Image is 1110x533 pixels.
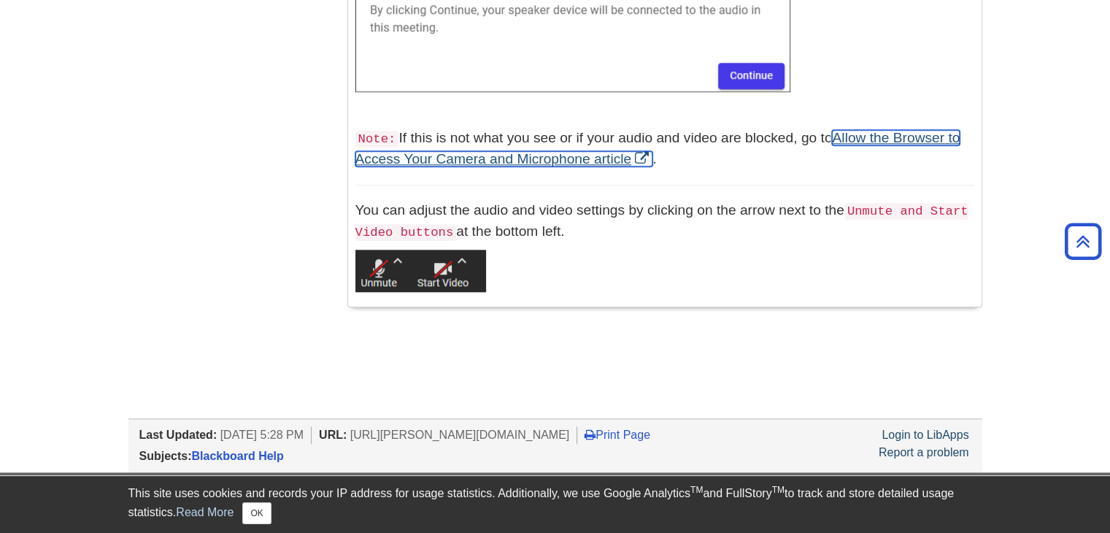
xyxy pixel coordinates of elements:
sup: TM [690,485,703,495]
a: Report a problem [879,446,969,459]
span: [URL][PERSON_NAME][DOMAIN_NAME] [350,429,570,441]
span: URL: [319,429,347,441]
a: Read More [176,506,234,518]
sup: TM [772,485,785,495]
a: Login to LibApps [882,429,968,441]
span: Subjects: [139,450,192,462]
a: Link opens in new window [355,130,960,166]
a: Back to Top [1060,231,1106,251]
p: You can adjust the audio and video settings by clicking on the arrow next to the at the bottom left. [355,200,974,242]
a: Blackboard Help [192,450,284,462]
code: Note: [355,131,399,147]
span: [DATE] 5:28 PM [220,429,304,441]
span: Last Updated: [139,429,217,441]
img: audio and video buttons [355,250,486,292]
code: Unmute and Start Video buttons [355,203,968,241]
a: Print Page [585,429,650,441]
i: Print Page [585,429,596,440]
button: Close [242,502,271,524]
p: If this is not what you see or if your audio and video are blocked, go to . [355,128,974,170]
div: This site uses cookies and records your IP address for usage statistics. Additionally, we use Goo... [128,485,982,524]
